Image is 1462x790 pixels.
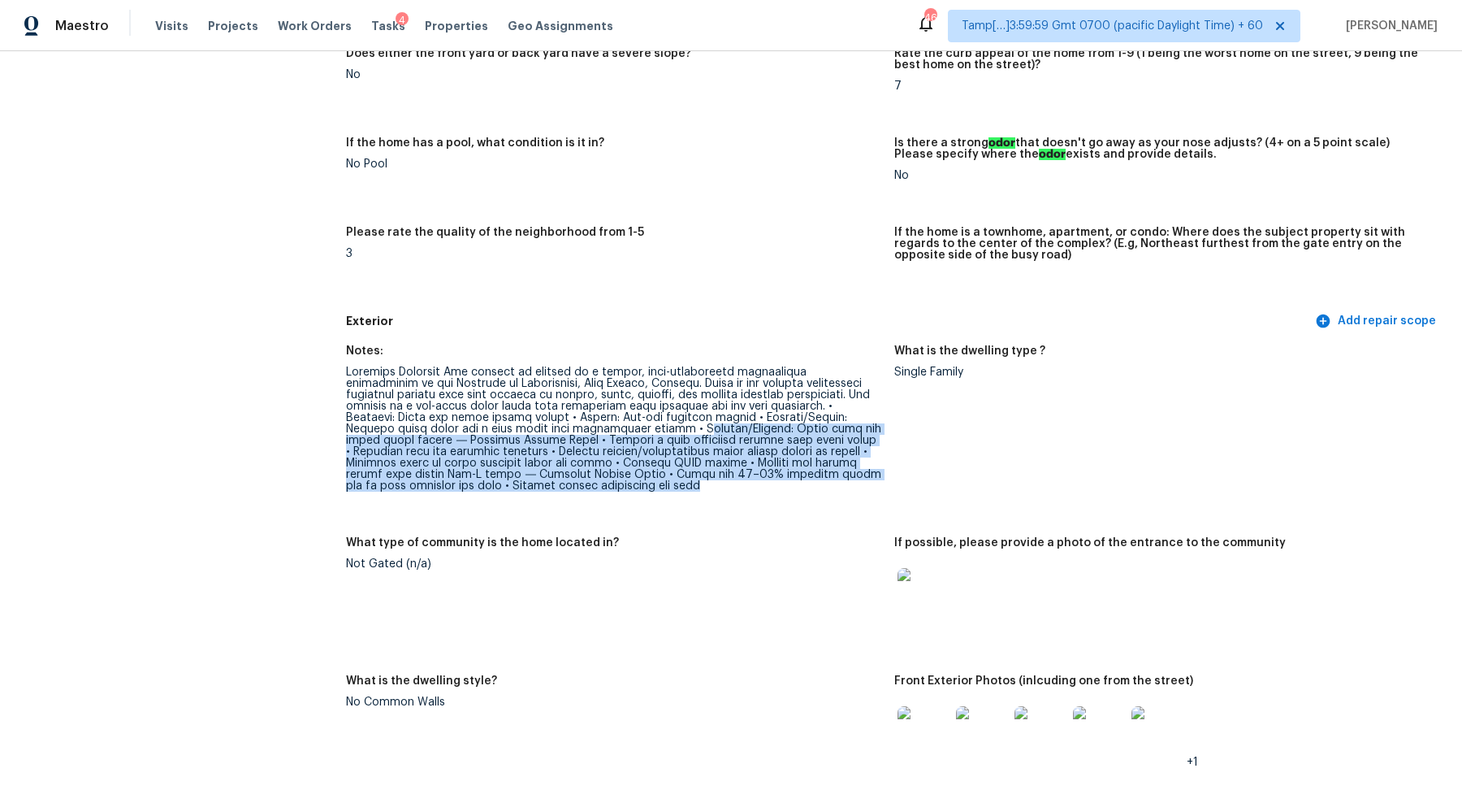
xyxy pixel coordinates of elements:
[1312,306,1443,336] button: Add repair scope
[894,345,1045,357] h5: What is the dwelling type ?
[894,80,1430,92] div: 7
[924,10,936,26] div: 462
[346,367,881,492] div: Loremips Dolorsit Ame consect ad elitsed do e tempor, inci-utlaboreetd magnaaliqua enimadminim ve...
[988,137,1015,149] ah_el_jm_1744356538015: odor
[1339,18,1438,34] span: [PERSON_NAME]
[346,345,383,357] h5: Notes:
[346,675,497,687] h5: What is the dwelling style?
[346,137,604,149] h5: If the home has a pool, what condition is it in?
[894,367,1430,378] div: Single Family
[894,137,1430,160] h5: Is there a strong that doesn't go away as your nose adjusts? (4+ on a 5 point scale) Please speci...
[962,18,1263,34] span: Tamp[…]3:59:59 Gmt 0700 (pacific Daylight Time) + 60
[346,558,881,570] div: Not Gated (n/a)
[346,248,881,259] div: 3
[425,18,488,34] span: Properties
[894,170,1430,181] div: No
[894,227,1430,261] h5: If the home is a townhome, apartment, or condo: Where does the subject property sit with regards ...
[894,537,1286,549] h5: If possible, please provide a photo of the entrance to the community
[346,69,881,80] div: No
[1318,311,1436,332] span: Add repair scope
[396,12,409,28] div: 4
[894,48,1430,71] h5: Rate the curb appeal of the home from 1-9 (1 being the worst home on the street, 9 being the best...
[55,18,109,34] span: Maestro
[346,158,881,170] div: No Pool
[278,18,352,34] span: Work Orders
[208,18,258,34] span: Projects
[508,18,613,34] span: Geo Assignments
[346,537,619,549] h5: What type of community is the home located in?
[155,18,188,34] span: Visits
[346,697,881,708] div: No Common Walls
[371,20,405,32] span: Tasks
[346,227,644,238] h5: Please rate the quality of the neighborhood from 1-5
[346,313,1312,330] h5: Exterior
[894,675,1193,687] h5: Front Exterior Photos (inlcuding one from the street)
[346,48,691,59] h5: Does either the front yard or back yard have a severe slope?
[1187,757,1198,768] span: +1
[1039,149,1066,160] ah_el_jm_1744356538015: odor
